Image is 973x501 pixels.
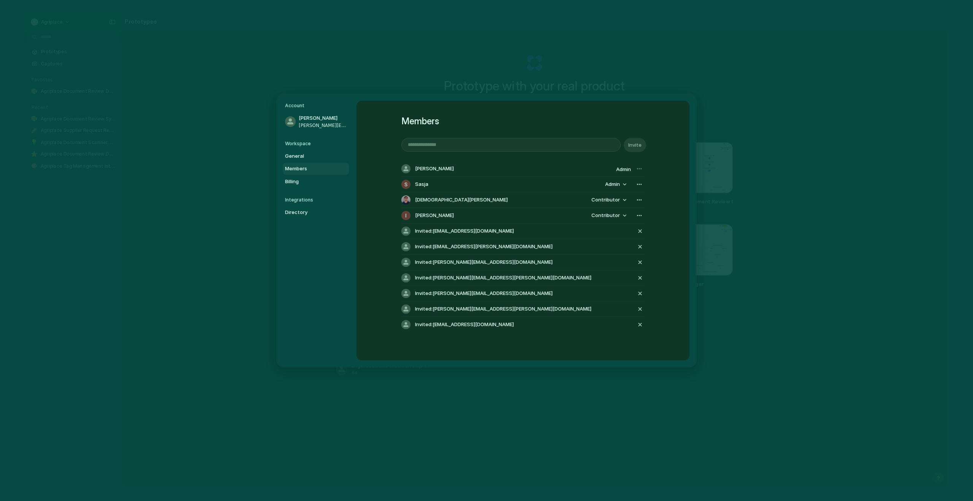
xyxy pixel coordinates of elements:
span: [DEMOGRAPHIC_DATA][PERSON_NAME] [415,196,508,204]
span: Admin [605,181,620,188]
button: Contributor [587,210,631,221]
h5: Workspace [285,140,349,147]
span: Invited: [EMAIL_ADDRESS][DOMAIN_NAME] [415,227,514,235]
a: Directory [283,206,349,219]
span: Invited: [PERSON_NAME][EMAIL_ADDRESS][PERSON_NAME][DOMAIN_NAME] [415,305,591,313]
span: Contributor [591,196,620,204]
span: Invited: [PERSON_NAME][EMAIL_ADDRESS][DOMAIN_NAME] [415,258,553,266]
span: Invited: [EMAIL_ADDRESS][PERSON_NAME][DOMAIN_NAME] [415,243,553,251]
span: Invited: [PERSON_NAME][EMAIL_ADDRESS][PERSON_NAME][DOMAIN_NAME] [415,274,591,282]
h5: Integrations [285,197,349,203]
span: General [285,152,334,160]
span: [PERSON_NAME] [415,165,454,173]
a: General [283,150,349,162]
span: [PERSON_NAME] [415,212,454,219]
h1: Members [401,114,645,128]
span: Invited: [EMAIL_ADDRESS][DOMAIN_NAME] [415,321,514,328]
span: [PERSON_NAME][EMAIL_ADDRESS][DOMAIN_NAME] [299,122,347,128]
a: Members [283,163,349,175]
a: Billing [283,175,349,187]
button: Contributor [587,195,631,205]
span: Admin [616,166,631,172]
span: Invited: [PERSON_NAME][EMAIL_ADDRESS][DOMAIN_NAME] [415,290,553,297]
a: [PERSON_NAME][PERSON_NAME][EMAIL_ADDRESS][DOMAIN_NAME] [283,112,349,131]
span: [PERSON_NAME] [299,114,347,122]
h5: Account [285,102,349,109]
span: Members [285,165,334,173]
span: Contributor [591,212,620,219]
button: Admin [601,179,631,190]
span: Sasja [415,181,428,188]
span: Directory [285,209,334,216]
span: Billing [285,178,334,185]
